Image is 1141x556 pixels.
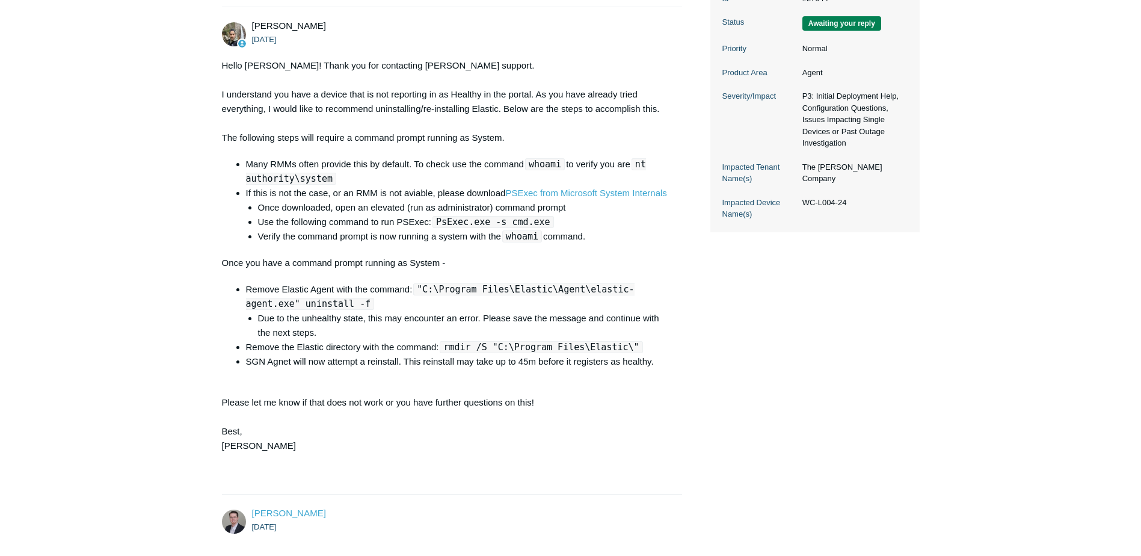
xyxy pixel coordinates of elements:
dt: Product Area [722,67,796,79]
time: 09/09/2025, 09:37 [252,522,277,531]
code: nt authority\system [246,158,646,185]
dd: Normal [796,43,908,55]
li: Once downloaded, open an elevated (run as administrator) command prompt [258,200,671,215]
li: Remove Elastic Agent with the command: [246,282,671,340]
a: PSExec from Microsoft System Internals [505,188,666,198]
dt: Severity/Impact [722,90,796,102]
code: whoami [502,230,542,242]
li: Many RMMs often provide this by default. To check use the command to verify you are [246,157,671,186]
div: Hello [PERSON_NAME]! Thank you for contacting [PERSON_NAME] support. I understand you have a devi... [222,58,671,482]
code: PsExec.exe -s cmd.exe [432,216,554,228]
dd: The [PERSON_NAME] Company [796,161,908,185]
li: SGN Agnet will now attempt a reinstall. This reinstall may take up to 45m before it registers as ... [246,354,671,369]
li: Verify the command prompt is now running a system with the command. [258,229,671,244]
code: rmdir /S "C:\Program Files\Elastic\" [440,341,642,353]
dt: Impacted Tenant Name(s) [722,161,796,185]
dt: Status [722,16,796,28]
span: Michael Tjader [252,20,326,31]
dt: Impacted Device Name(s) [722,197,796,220]
dd: Agent [796,67,908,79]
code: "C:\Program Files\Elastic\Agent\elastic-agent.exe" uninstall -f [246,283,635,310]
li: Due to the unhealthy state, this may encounter an error. Please save the message and continue wit... [258,311,671,340]
a: [PERSON_NAME] [252,508,326,518]
li: If this is not the case, or an RMM is not aviable, please download [246,186,671,244]
li: Use the following command to run PSExec: [258,215,671,229]
span: Thomas Webb [252,508,326,518]
li: Remove the Elastic directory with the command: [246,340,671,354]
time: 09/05/2025, 09:15 [252,35,277,44]
code: whoami [525,158,565,170]
dd: P3: Initial Deployment Help, Configuration Questions, Issues Impacting Single Devices or Past Out... [796,90,908,149]
dd: WC-L004-24 [796,197,908,209]
dt: Priority [722,43,796,55]
span: We are waiting for you to respond [802,16,881,31]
